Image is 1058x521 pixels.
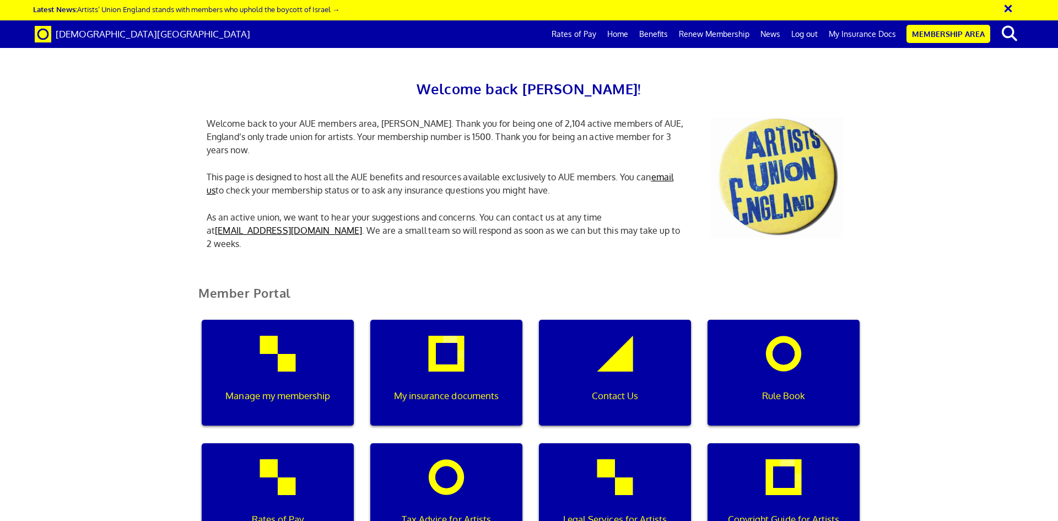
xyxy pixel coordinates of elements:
[198,117,694,157] p: Welcome back to your AUE members area, [PERSON_NAME]. Thank you for being one of 2,104 active mem...
[673,20,755,48] a: Renew Membership
[992,22,1026,45] button: search
[531,320,699,443] a: Contact Us
[699,320,868,443] a: Rule Book
[56,28,250,40] span: [DEMOGRAPHIC_DATA][GEOGRAPHIC_DATA]
[215,225,362,236] a: [EMAIL_ADDRESS][DOMAIN_NAME]
[786,20,823,48] a: Log out
[547,389,683,403] p: Contact Us
[198,211,694,250] p: As an active union, we want to hear your suggestions and concerns. You can contact us at any time...
[634,20,673,48] a: Benefits
[193,320,362,443] a: Manage my membership
[602,20,634,48] a: Home
[198,77,860,100] h2: Welcome back [PERSON_NAME]!
[546,20,602,48] a: Rates of Pay
[33,4,77,14] strong: Latest News:
[198,170,694,197] p: This page is designed to host all the AUE benefits and resources available exclusively to AUE mem...
[906,25,990,43] a: Membership Area
[33,4,339,14] a: Latest News:Artists’ Union England stands with members who uphold the boycott of Israel →
[362,320,531,443] a: My insurance documents
[26,20,258,48] a: Brand [DEMOGRAPHIC_DATA][GEOGRAPHIC_DATA]
[209,389,346,403] p: Manage my membership
[190,286,868,313] h2: Member Portal
[715,389,852,403] p: Rule Book
[378,389,515,403] p: My insurance documents
[755,20,786,48] a: News
[823,20,902,48] a: My Insurance Docs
